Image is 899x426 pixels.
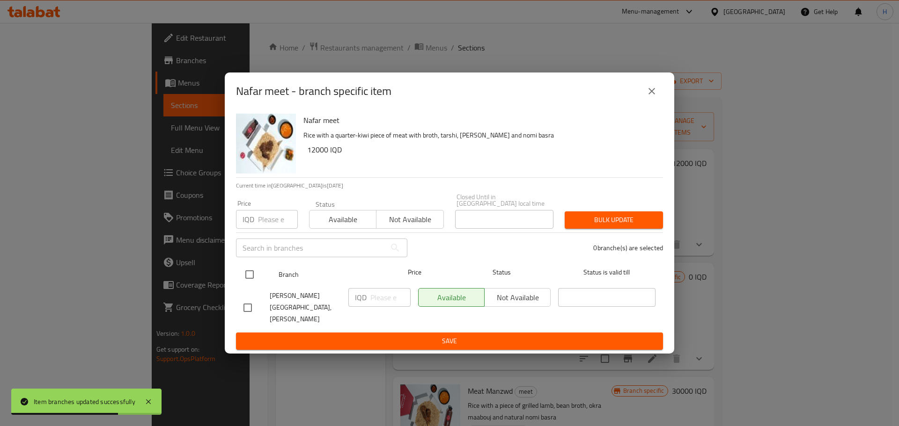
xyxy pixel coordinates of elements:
span: Save [243,335,656,347]
button: Not available [376,210,443,229]
button: Available [309,210,376,229]
span: Status [453,267,551,278]
span: [PERSON_NAME][GEOGRAPHIC_DATA], [PERSON_NAME] [270,290,341,325]
button: Bulk update [565,211,663,229]
h6: 12000 IQD [307,143,656,156]
input: Please enter price [258,210,298,229]
span: Status is valid till [558,267,656,278]
span: Not available [380,213,440,226]
p: Rice with a quarter-kiwi piece of meat with broth, tarshi, [PERSON_NAME] and nomi basra [303,130,656,141]
span: Available [313,213,373,226]
span: Bulk update [572,214,656,226]
div: Item branches updated successfully [34,397,135,407]
input: Please enter price [370,288,411,307]
p: Current time in [GEOGRAPHIC_DATA] is [DATE] [236,181,663,190]
h6: Nafar meet [303,114,656,127]
h2: Nafar meet - branch specific item [236,84,391,99]
button: close [641,80,663,102]
p: IQD [355,292,367,303]
input: Search in branches [236,238,386,257]
p: 0 branche(s) are selected [593,243,663,253]
button: Save [236,332,663,350]
img: Nafar meet [236,114,296,173]
span: Price [383,267,446,278]
span: Branch [279,269,376,281]
p: IQD [243,214,254,225]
